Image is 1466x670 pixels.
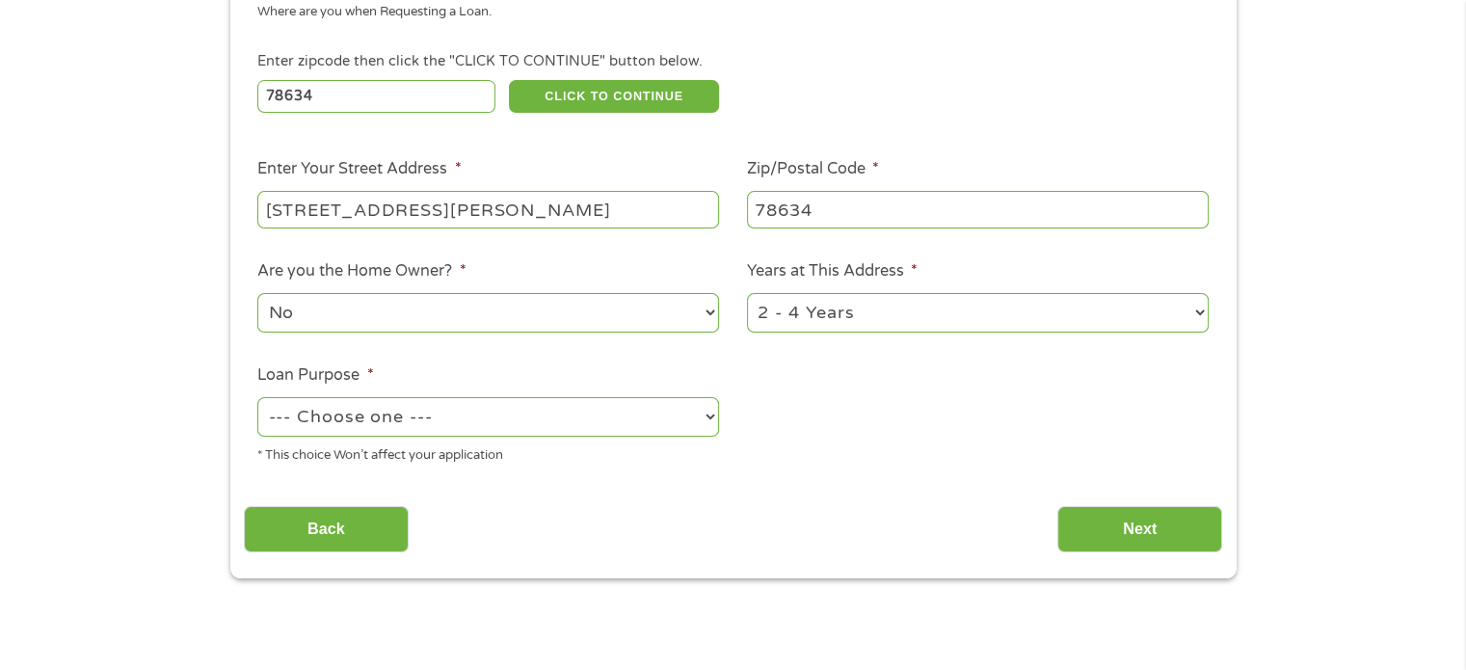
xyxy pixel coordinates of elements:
[257,80,495,113] input: Enter Zipcode (e.g 01510)
[747,261,918,281] label: Years at This Address
[257,261,466,281] label: Are you the Home Owner?
[257,159,461,179] label: Enter Your Street Address
[747,159,879,179] label: Zip/Postal Code
[1057,506,1222,553] input: Next
[244,506,409,553] input: Back
[257,3,1194,22] div: Where are you when Requesting a Loan.
[257,191,719,228] input: 1 Main Street
[509,80,719,113] button: CLICK TO CONTINUE
[257,440,719,466] div: * This choice Won’t affect your application
[257,51,1208,72] div: Enter zipcode then click the "CLICK TO CONTINUE" button below.
[257,365,373,386] label: Loan Purpose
